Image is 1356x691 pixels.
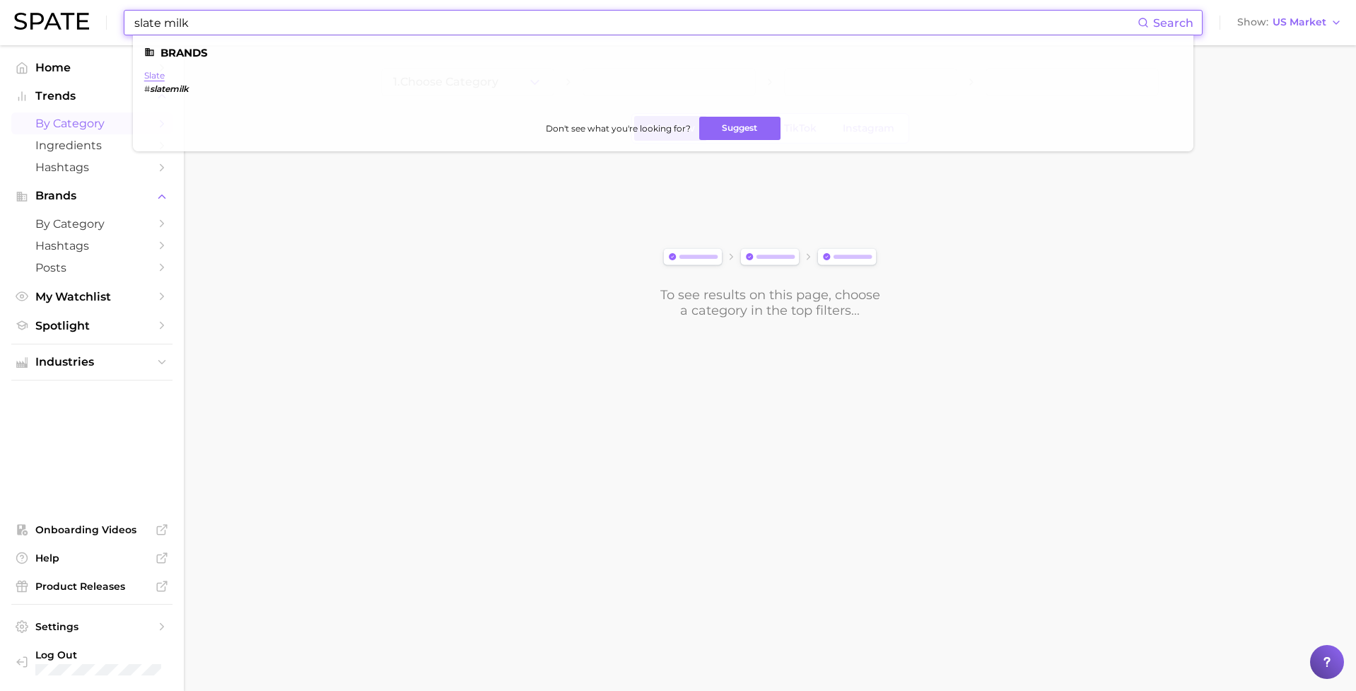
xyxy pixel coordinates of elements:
em: slatemilk [150,83,189,94]
a: Log out. Currently logged in with e-mail alyssa@spate.nyc. [11,644,173,680]
span: Show [1237,18,1268,26]
a: slate [144,70,165,81]
span: Help [35,552,148,564]
span: Posts [35,261,148,274]
span: by Category [35,217,148,231]
input: Search here for a brand, industry, or ingredient [133,11,1138,35]
a: Onboarding Videos [11,519,173,540]
span: Industries [35,356,148,368]
button: Brands [11,185,173,207]
a: Home [11,57,173,79]
span: # [144,83,150,94]
img: svg%3e [659,245,881,270]
span: US Market [1273,18,1326,26]
span: Search [1153,16,1193,30]
span: Don't see what you're looking for? [546,123,691,134]
button: Industries [11,352,173,373]
a: Hashtags [11,235,173,257]
img: SPATE [14,13,89,30]
a: by Category [11,213,173,235]
button: Suggest [699,117,781,140]
a: Product Releases [11,576,173,597]
a: Hashtags [11,156,173,178]
a: My Watchlist [11,286,173,308]
span: Ingredients [35,139,148,152]
span: by Category [35,117,148,130]
a: Ingredients [11,134,173,156]
span: Settings [35,620,148,633]
a: Help [11,547,173,569]
span: Log Out [35,649,161,661]
a: Spotlight [11,315,173,337]
button: Trends [11,86,173,107]
span: Hashtags [35,161,148,174]
span: Home [35,61,148,74]
span: Hashtags [35,239,148,252]
span: Product Releases [35,580,148,593]
span: My Watchlist [35,290,148,303]
a: Settings [11,616,173,637]
span: Trends [35,90,148,103]
span: Spotlight [35,319,148,332]
span: Onboarding Videos [35,523,148,536]
a: by Category [11,112,173,134]
div: To see results on this page, choose a category in the top filters... [659,287,881,318]
button: ShowUS Market [1234,13,1345,32]
span: Brands [35,190,148,202]
a: Posts [11,257,173,279]
li: Brands [144,47,1182,59]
